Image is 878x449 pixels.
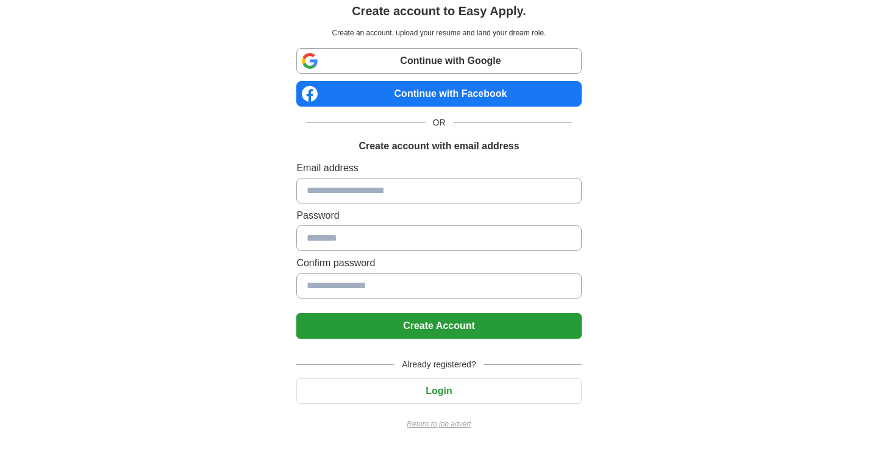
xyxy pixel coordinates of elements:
[296,161,581,175] label: Email address
[394,358,483,371] span: Already registered?
[296,48,581,74] a: Continue with Google
[296,208,581,223] label: Password
[296,378,581,404] button: Login
[426,116,453,129] span: OR
[299,27,579,38] p: Create an account, upload your resume and land your dream role.
[352,2,526,20] h1: Create account to Easy Apply.
[296,419,581,430] a: Return to job advert
[296,313,581,339] button: Create Account
[359,139,519,154] h1: Create account with email address
[296,81,581,107] a: Continue with Facebook
[296,256,581,270] label: Confirm password
[296,386,581,396] a: Login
